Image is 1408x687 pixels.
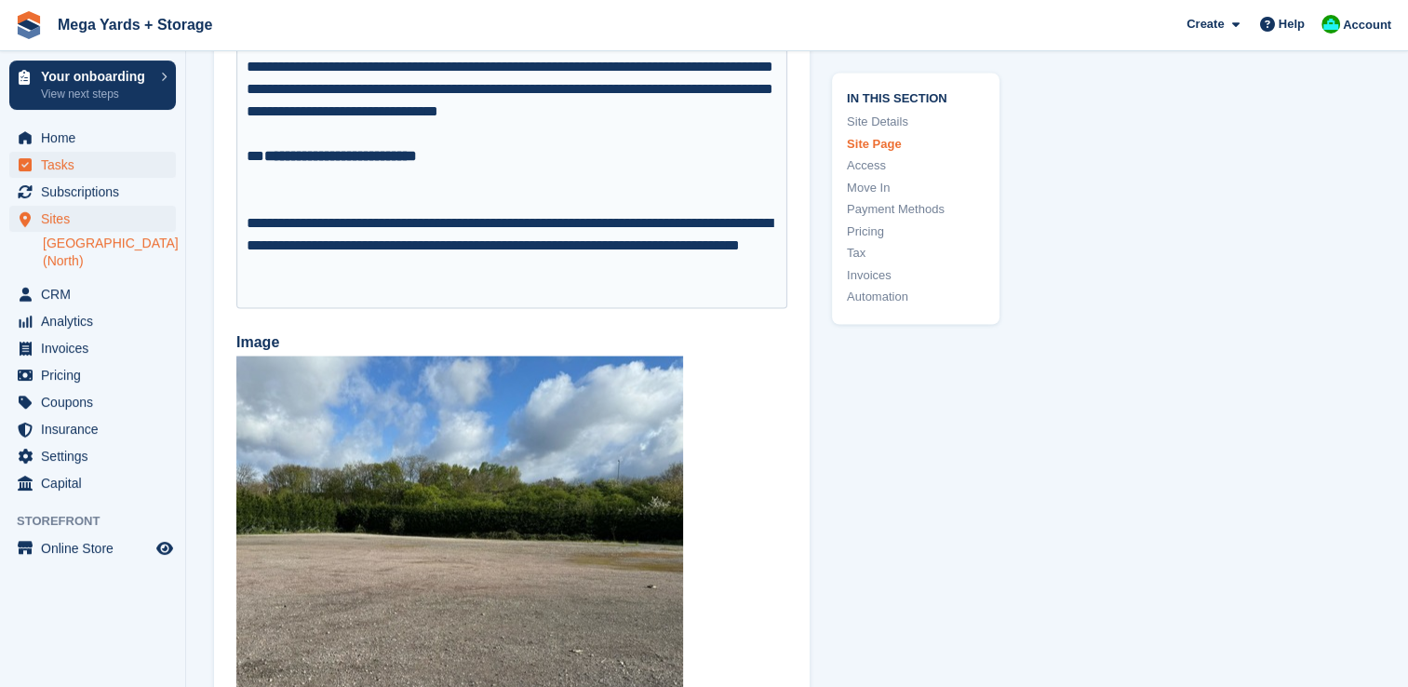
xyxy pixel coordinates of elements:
[41,308,153,334] span: Analytics
[9,362,176,388] a: menu
[41,206,153,232] span: Sites
[41,86,152,102] p: View next steps
[9,152,176,178] a: menu
[9,335,176,361] a: menu
[9,470,176,496] a: menu
[9,535,176,561] a: menu
[15,11,43,39] img: stora-icon-8386f47178a22dfd0bd8f6a31ec36ba5ce8667c1dd55bd0f319d3a0aa187defe.svg
[1279,15,1305,34] span: Help
[41,125,153,151] span: Home
[41,443,153,469] span: Settings
[9,125,176,151] a: menu
[1187,15,1224,34] span: Create
[9,416,176,442] a: menu
[1343,16,1391,34] span: Account
[17,512,185,531] span: Storefront
[847,113,985,131] a: Site Details
[9,443,176,469] a: menu
[847,222,985,240] a: Pricing
[847,134,985,153] a: Site Page
[41,389,153,415] span: Coupons
[9,308,176,334] a: menu
[9,389,176,415] a: menu
[847,200,985,219] a: Payment Methods
[41,416,153,442] span: Insurance
[847,288,985,306] a: Automation
[9,206,176,232] a: menu
[847,88,985,105] span: In this section
[9,281,176,307] a: menu
[847,244,985,263] a: Tax
[9,179,176,205] a: menu
[847,265,985,284] a: Invoices
[41,470,153,496] span: Capital
[847,156,985,175] a: Access
[41,535,153,561] span: Online Store
[41,70,152,83] p: Your onboarding
[1321,15,1340,34] img: Ben Ainscough
[41,179,153,205] span: Subscriptions
[50,9,220,40] a: Mega Yards + Storage
[41,362,153,388] span: Pricing
[236,331,787,354] label: Image
[154,537,176,559] a: Preview store
[43,235,176,270] a: [GEOGRAPHIC_DATA] (North)
[41,281,153,307] span: CRM
[9,61,176,110] a: Your onboarding View next steps
[41,152,153,178] span: Tasks
[847,178,985,196] a: Move In
[41,335,153,361] span: Invoices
